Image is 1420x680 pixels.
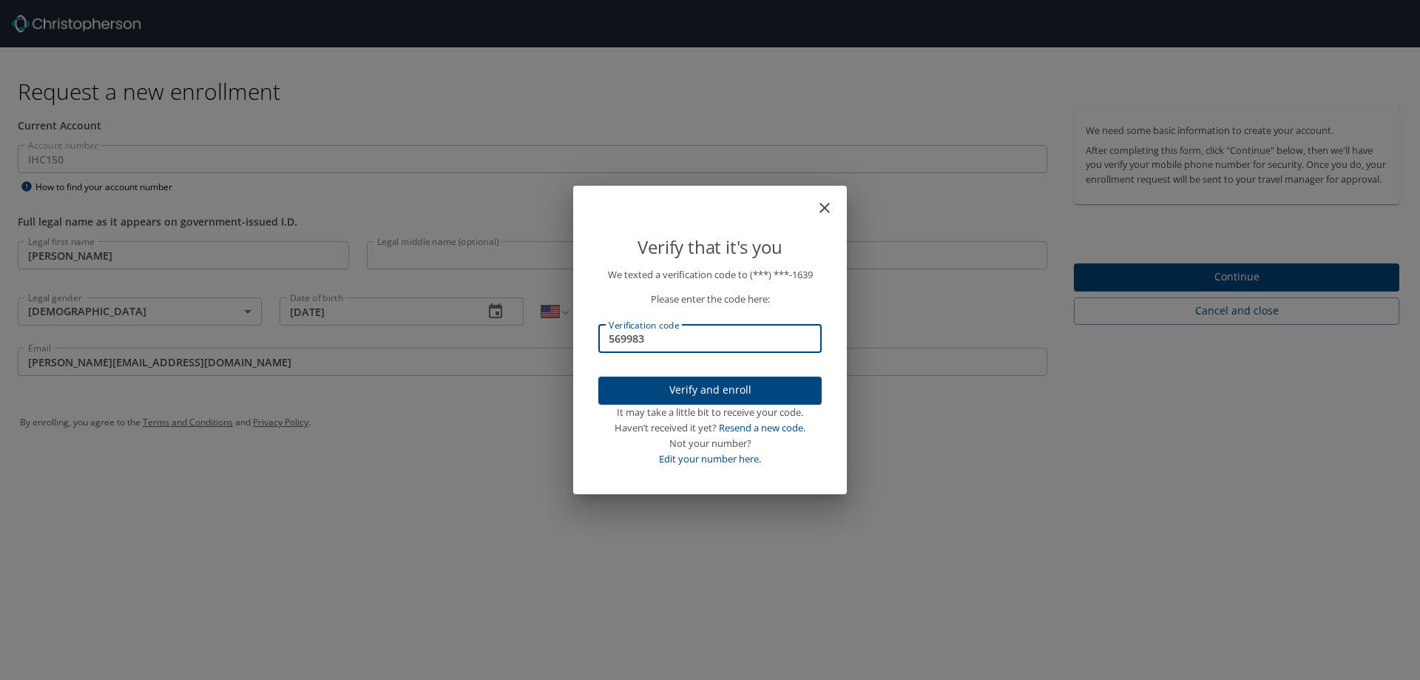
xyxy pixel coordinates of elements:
p: Verify that it's you [598,233,822,261]
a: Edit your number here. [659,452,761,465]
div: Haven’t received it yet? [598,420,822,436]
div: It may take a little bit to receive your code. [598,405,822,420]
p: We texted a verification code to (***) ***- 1639 [598,267,822,283]
button: Verify and enroll [598,377,822,405]
p: Please enter the code here: [598,292,822,307]
span: Verify and enroll [610,381,810,400]
button: close [823,192,841,209]
a: Resend a new code. [719,421,805,434]
div: Not your number? [598,436,822,451]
